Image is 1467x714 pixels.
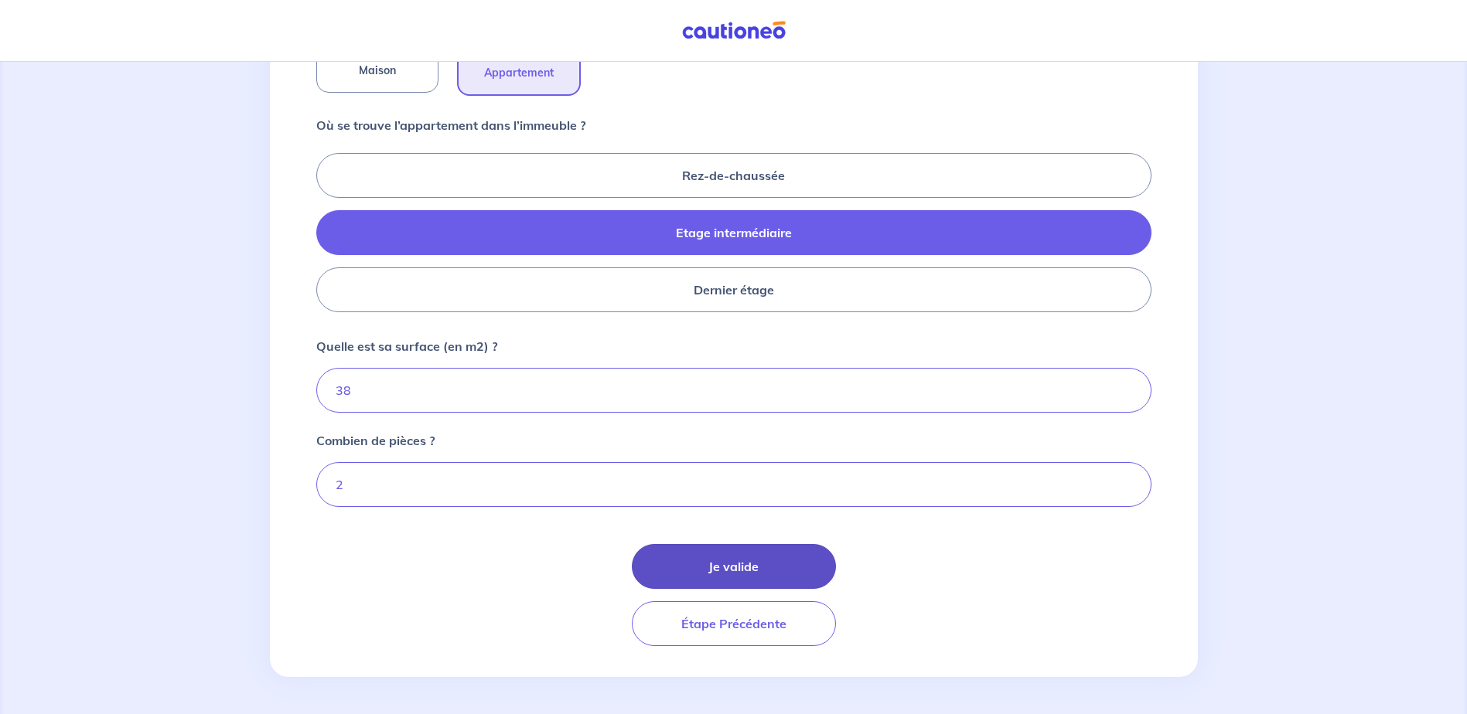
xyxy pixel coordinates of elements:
button: Je valide [632,544,836,589]
p: Combien de pièces ? [316,431,435,450]
button: Étape Précédente [632,601,836,646]
span: Maison [359,61,396,80]
label: Rez-de-chaussée [316,153,1151,198]
label: Dernier étage [316,267,1151,312]
input: Ex: 1 [316,462,1151,507]
img: Cautioneo [676,21,792,40]
span: Appartement [484,63,554,82]
p: Où se trouve l’appartement dans l’immeuble ? [316,116,585,134]
p: Quelle est sa surface (en m2) ? [316,337,497,355]
label: Etage intermédiaire [316,210,1151,255]
input: Ex : 67 [316,368,1151,413]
